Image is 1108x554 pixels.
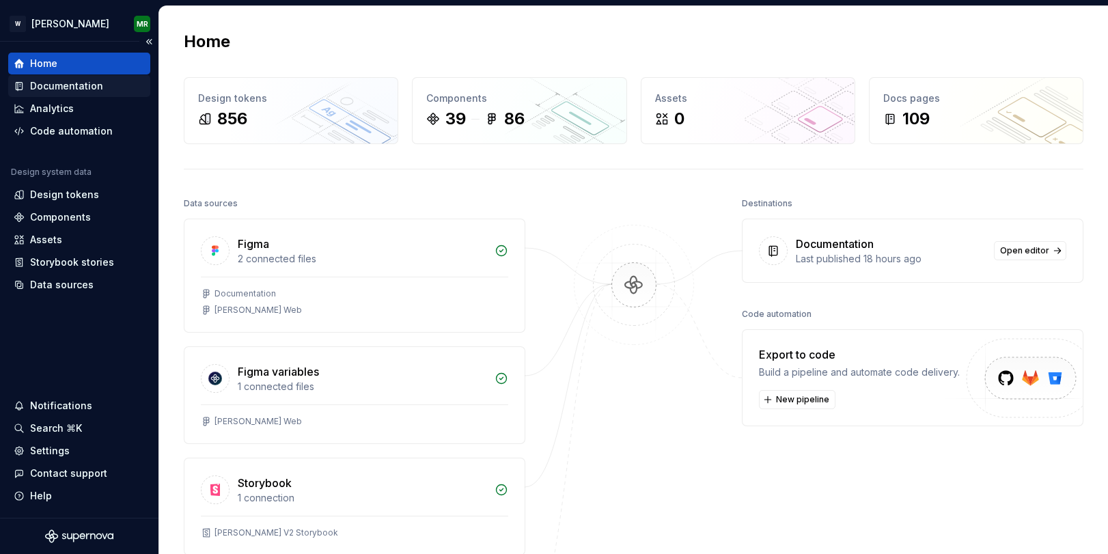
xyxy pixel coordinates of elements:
[869,77,1083,144] a: Docs pages109
[30,421,82,435] div: Search ⌘K
[504,108,525,130] div: 86
[796,236,874,252] div: Documentation
[238,363,319,380] div: Figma variables
[8,440,150,462] a: Settings
[8,462,150,484] button: Contact support
[8,229,150,251] a: Assets
[8,417,150,439] button: Search ⌘K
[30,489,52,503] div: Help
[238,475,292,491] div: Storybook
[238,380,486,393] div: 1 connected files
[412,77,626,144] a: Components3986
[759,365,960,379] div: Build a pipeline and automate code delivery.
[3,9,156,38] button: W[PERSON_NAME]MR
[8,120,150,142] a: Code automation
[238,252,486,266] div: 2 connected files
[11,167,92,178] div: Design system data
[30,467,107,480] div: Contact support
[217,108,247,130] div: 856
[8,98,150,120] a: Analytics
[214,288,276,299] div: Documentation
[8,251,150,273] a: Storybook stories
[1000,245,1049,256] span: Open editor
[8,75,150,97] a: Documentation
[238,236,269,252] div: Figma
[883,92,1069,105] div: Docs pages
[641,77,855,144] a: Assets0
[902,108,930,130] div: 109
[184,346,525,444] a: Figma variables1 connected files[PERSON_NAME] Web
[994,241,1066,260] a: Open editor
[796,252,986,266] div: Last published 18 hours ago
[8,485,150,507] button: Help
[184,219,525,333] a: Figma2 connected filesDocumentation[PERSON_NAME] Web
[45,529,113,543] svg: Supernova Logo
[238,491,486,505] div: 1 connection
[759,346,960,363] div: Export to code
[8,395,150,417] button: Notifications
[426,92,612,105] div: Components
[674,108,684,130] div: 0
[30,278,94,292] div: Data sources
[742,194,792,213] div: Destinations
[30,79,103,93] div: Documentation
[214,527,338,538] div: [PERSON_NAME] V2 Storybook
[184,194,238,213] div: Data sources
[655,92,841,105] div: Assets
[184,77,398,144] a: Design tokens856
[30,444,70,458] div: Settings
[776,394,829,405] span: New pipeline
[30,102,74,115] div: Analytics
[30,255,114,269] div: Storybook stories
[30,124,113,138] div: Code automation
[759,390,835,409] button: New pipeline
[31,17,109,31] div: [PERSON_NAME]
[184,31,230,53] h2: Home
[30,233,62,247] div: Assets
[198,92,384,105] div: Design tokens
[742,305,812,324] div: Code automation
[214,416,302,427] div: [PERSON_NAME] Web
[30,57,57,70] div: Home
[137,18,148,29] div: MR
[30,210,91,224] div: Components
[30,399,92,413] div: Notifications
[10,16,26,32] div: W
[445,108,466,130] div: 39
[8,184,150,206] a: Design tokens
[214,305,302,316] div: [PERSON_NAME] Web
[8,53,150,74] a: Home
[139,32,158,51] button: Collapse sidebar
[8,206,150,228] a: Components
[8,274,150,296] a: Data sources
[30,188,99,202] div: Design tokens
